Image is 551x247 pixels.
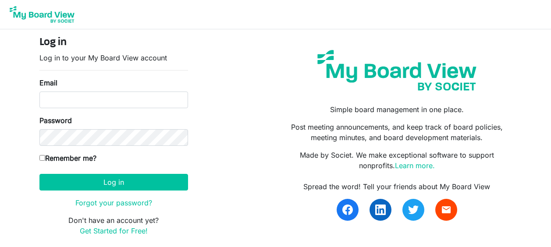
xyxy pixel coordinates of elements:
[39,153,96,163] label: Remember me?
[408,205,419,215] img: twitter.svg
[311,43,483,97] img: my-board-view-societ.svg
[39,36,188,49] h4: Log in
[39,53,188,63] p: Log in to your My Board View account
[395,161,435,170] a: Learn more.
[39,155,45,161] input: Remember me?
[441,205,451,215] span: email
[282,150,512,171] p: Made by Societ. We make exceptional software to support nonprofits.
[39,174,188,191] button: Log in
[75,198,152,207] a: Forgot your password?
[435,199,457,221] a: email
[282,104,512,115] p: Simple board management in one place.
[80,226,148,235] a: Get Started for Free!
[39,215,188,236] p: Don't have an account yet?
[7,4,77,25] img: My Board View Logo
[39,115,72,126] label: Password
[342,205,353,215] img: facebook.svg
[282,122,512,143] p: Post meeting announcements, and keep track of board policies, meeting minutes, and board developm...
[282,181,512,192] div: Spread the word! Tell your friends about My Board View
[375,205,386,215] img: linkedin.svg
[39,78,57,88] label: Email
